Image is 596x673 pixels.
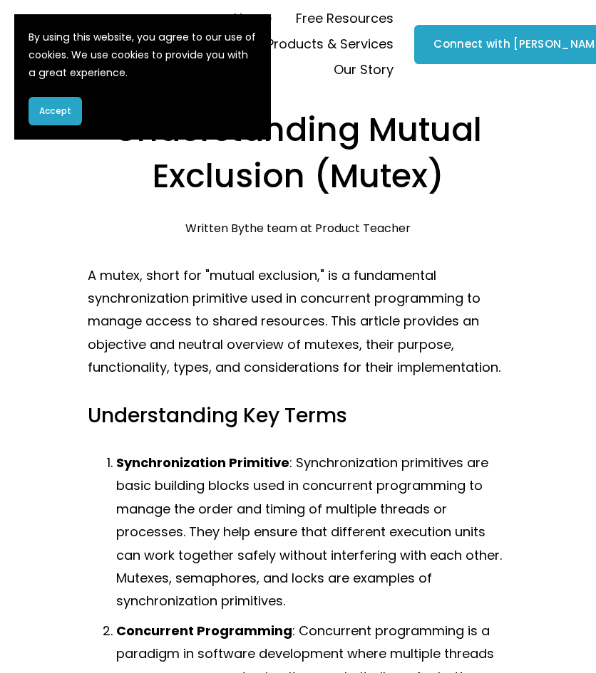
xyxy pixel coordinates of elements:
a: folder dropdown [267,31,394,57]
span: Products & Services [267,33,394,56]
button: Accept [29,97,82,125]
p: A mutex, short for "mutual exclusion," is a fundamental synchronization primitive used in concurr... [88,264,508,380]
strong: Concurrent Programming [116,622,292,640]
a: folder dropdown [334,57,394,83]
section: Cookie banner [14,14,271,140]
h3: Understanding Key Terms [88,402,508,429]
span: Free Resources [296,7,394,30]
p: By using this website, you agree to our use of cookies. We use cookies to provide you with a grea... [29,28,257,83]
h1: Understanding Mutual Exclusion (Mutex) [88,107,508,199]
span: Accept [39,105,71,118]
p: : Synchronization primitives are basic building blocks used in concurrent programming to manage t... [116,452,508,613]
strong: Synchronization Primitive [116,454,289,471]
span: Our Story [334,58,394,81]
a: folder dropdown [296,6,394,31]
div: Written By [185,221,411,235]
a: the team at Product Teacher [245,220,411,236]
a: Home [234,6,272,31]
